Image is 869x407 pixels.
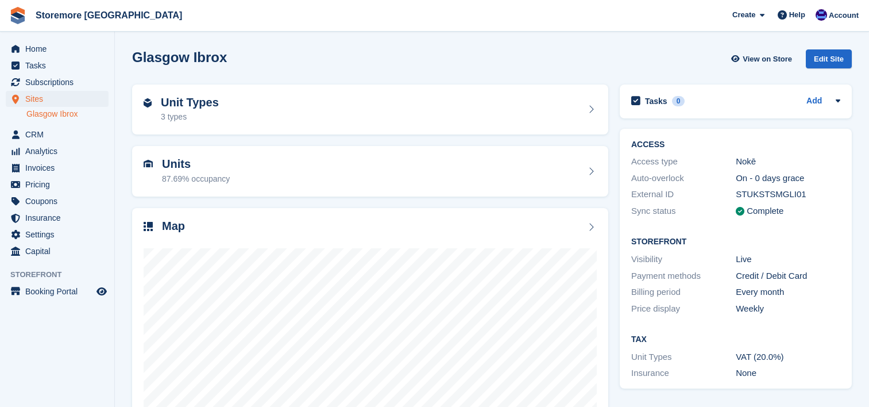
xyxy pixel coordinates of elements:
a: Edit Site [806,49,852,73]
div: Price display [631,302,736,316]
a: View on Store [729,49,797,68]
span: View on Store [743,53,792,65]
img: unit-type-icn-2b2737a686de81e16bb02015468b77c625bbabd49415b5ef34ead5e3b44a266d.svg [144,98,152,107]
div: Billing period [631,286,736,299]
span: Create [732,9,755,21]
div: Unit Types [631,351,736,364]
h2: Unit Types [161,96,219,109]
a: menu [6,210,109,226]
span: Subscriptions [25,74,94,90]
div: On - 0 days grace [736,172,840,185]
a: menu [6,41,109,57]
a: menu [6,176,109,193]
div: Every month [736,286,840,299]
h2: Map [162,220,185,233]
div: Live [736,253,840,266]
div: None [736,367,840,380]
span: Capital [25,243,94,259]
span: Analytics [25,143,94,159]
a: Unit Types 3 types [132,85,608,135]
span: CRM [25,126,94,143]
span: Home [25,41,94,57]
span: Sites [25,91,94,107]
span: Pricing [25,176,94,193]
div: Sync status [631,205,736,218]
img: map-icn-33ee37083ee616e46c38cad1a60f524a97daa1e2b2c8c0bc3eb3415660979fc1.svg [144,222,153,231]
span: Account [829,10,859,21]
span: Booking Portal [25,283,94,300]
a: menu [6,74,109,90]
img: Angela [816,9,827,21]
a: menu [6,243,109,259]
div: 3 types [161,111,219,123]
span: Tasks [25,57,94,74]
h2: Tasks [645,96,667,106]
a: menu [6,143,109,159]
span: Coupons [25,193,94,209]
a: Add [806,95,822,108]
a: Units 87.69% occupancy [132,146,608,197]
div: Access type [631,155,736,168]
span: Settings [25,226,94,243]
div: Nokē [736,155,840,168]
a: menu [6,160,109,176]
h2: Storefront [631,237,840,247]
div: Credit / Debit Card [736,270,840,283]
h2: Glasgow Ibrox [132,49,227,65]
a: menu [6,91,109,107]
div: VAT (20.0%) [736,351,840,364]
img: unit-icn-7be61d7bf1b0ce9d3e12c5938cc71ed9869f7b940bace4675aadf7bd6d80202e.svg [144,160,153,168]
a: Preview store [95,285,109,298]
h2: Units [162,158,230,171]
div: Weekly [736,302,840,316]
span: Insurance [25,210,94,226]
h2: ACCESS [631,140,840,149]
a: menu [6,193,109,209]
a: menu [6,283,109,300]
a: Glasgow Ibrox [26,109,109,120]
span: Invoices [25,160,94,176]
img: stora-icon-8386f47178a22dfd0bd8f6a31ec36ba5ce8667c1dd55bd0f319d3a0aa187defe.svg [9,7,26,24]
div: Insurance [631,367,736,380]
span: Help [789,9,805,21]
div: 0 [672,96,685,106]
a: menu [6,57,109,74]
a: menu [6,126,109,143]
a: Storemore [GEOGRAPHIC_DATA] [31,6,187,25]
div: Auto-overlock [631,172,736,185]
div: External ID [631,188,736,201]
a: menu [6,226,109,243]
div: Edit Site [806,49,852,68]
div: Payment methods [631,270,736,283]
div: Visibility [631,253,736,266]
span: Storefront [10,269,114,281]
div: 87.69% occupancy [162,173,230,185]
h2: Tax [631,335,840,344]
div: Complete [747,205,783,218]
div: STUKSTSMGLI01 [736,188,840,201]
